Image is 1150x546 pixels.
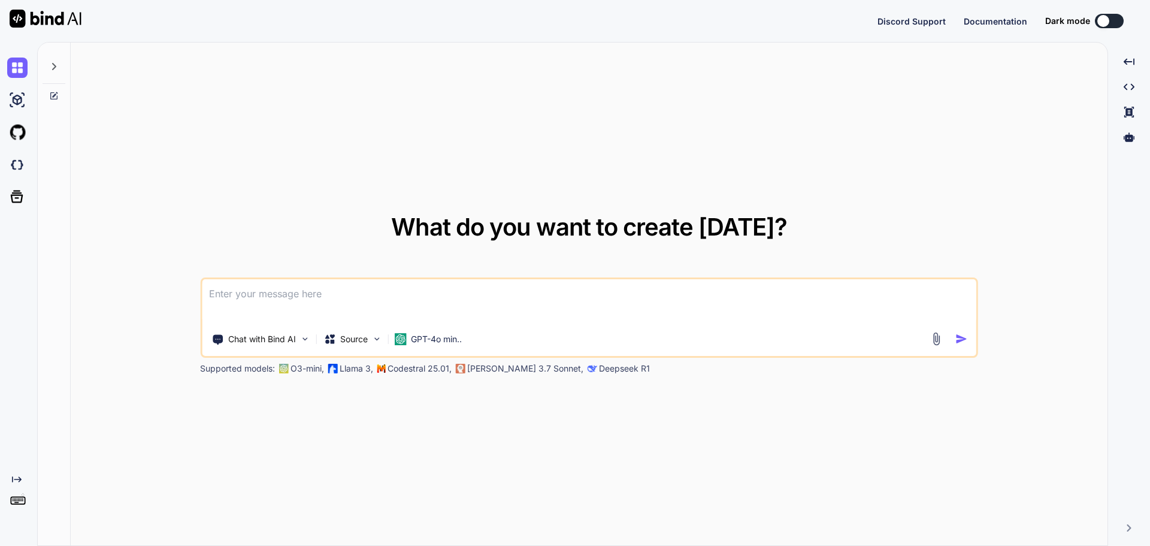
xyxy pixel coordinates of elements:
img: claude [587,364,597,373]
img: Llama2 [328,364,337,373]
img: GPT-4 [279,364,288,373]
img: Mistral-AI [377,364,385,373]
button: Discord Support [877,15,946,28]
button: Documentation [964,15,1027,28]
img: githubLight [7,122,28,143]
span: What do you want to create [DATE]? [391,212,787,242]
img: ai-studio [7,90,28,110]
p: Codestral 25.01, [388,363,452,375]
span: Dark mode [1045,15,1090,27]
span: Documentation [964,16,1027,26]
p: O3-mini, [290,363,324,375]
img: claude [455,364,465,373]
p: Chat with Bind AI [228,333,296,345]
p: Deepseek R1 [599,363,650,375]
p: Llama 3, [340,363,373,375]
img: icon [955,333,968,345]
img: Pick Models [371,334,382,344]
img: Pick Tools [299,334,310,344]
img: GPT-4o mini [394,333,406,345]
p: [PERSON_NAME] 3.7 Sonnet, [467,363,583,375]
p: Source [340,333,368,345]
p: Supported models: [200,363,275,375]
img: attachment [930,332,943,346]
img: darkCloudIdeIcon [7,155,28,175]
p: GPT-4o min.. [411,333,462,345]
span: Discord Support [877,16,946,26]
img: chat [7,58,28,78]
img: Bind AI [10,10,81,28]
